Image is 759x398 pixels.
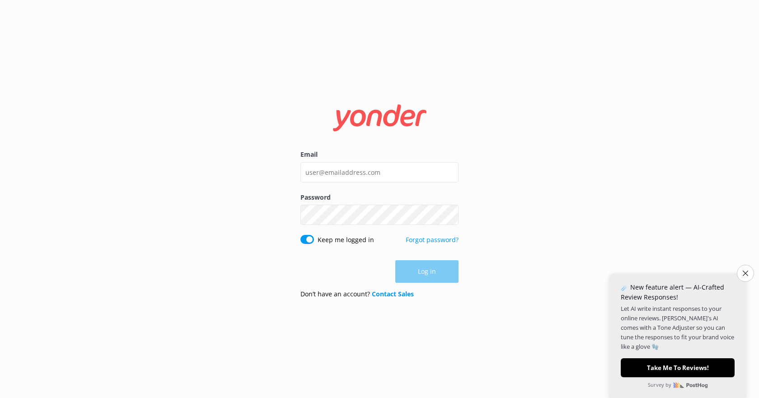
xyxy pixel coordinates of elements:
[318,235,374,245] label: Keep me logged in
[300,150,459,159] label: Email
[440,206,459,224] button: Show password
[372,290,414,298] a: Contact Sales
[406,235,459,244] a: Forgot password?
[300,192,459,202] label: Password
[300,162,459,183] input: user@emailaddress.com
[300,289,414,299] p: Don’t have an account?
